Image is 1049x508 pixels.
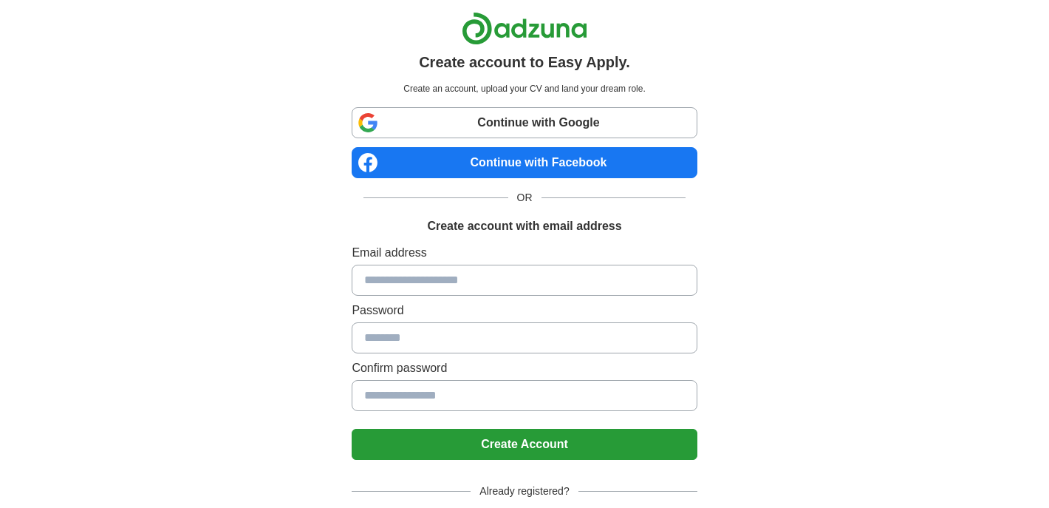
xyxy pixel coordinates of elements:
span: OR [508,190,541,206]
label: Email address [352,244,697,262]
label: Password [352,302,697,319]
a: Continue with Facebook [352,147,697,178]
h1: Create account to Easy Apply. [419,51,630,73]
label: Confirm password [352,359,697,377]
p: Create an account, upload your CV and land your dream role. [355,82,694,95]
span: Already registered? [471,484,578,499]
img: Adzuna logo [462,12,587,45]
button: Create Account [352,429,697,460]
a: Continue with Google [352,107,697,138]
h1: Create account with email address [427,217,621,235]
